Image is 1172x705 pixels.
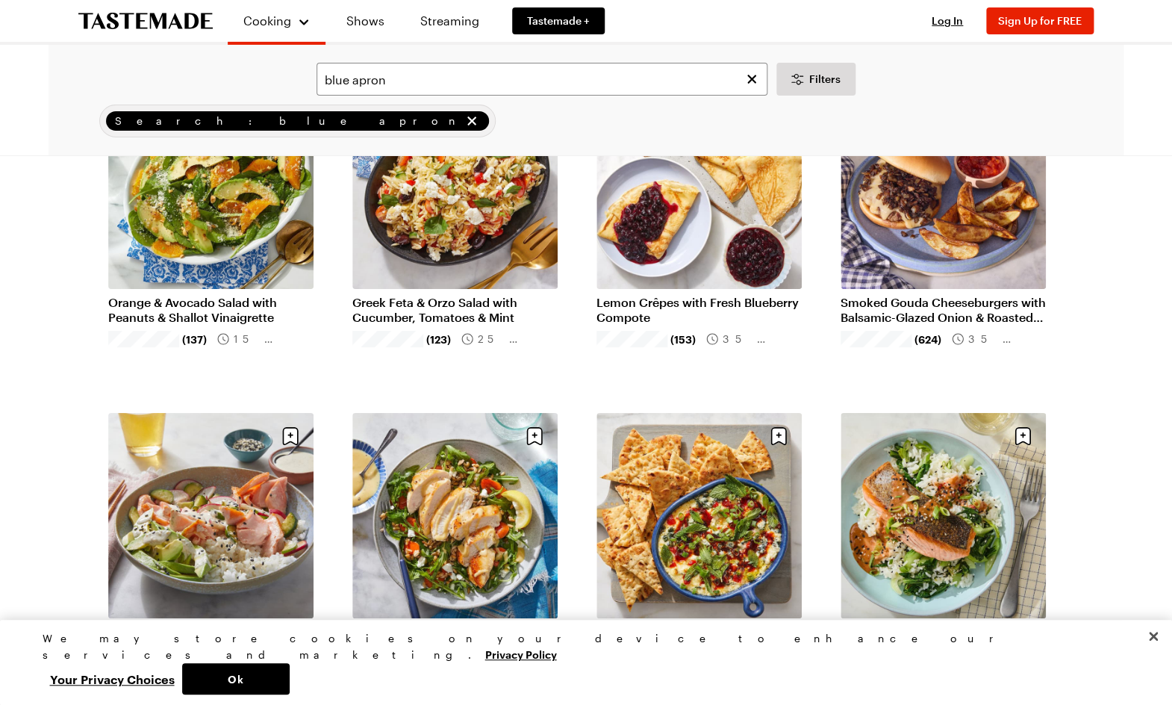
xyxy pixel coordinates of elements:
[43,663,182,695] button: Your Privacy Choices
[776,63,855,96] button: Desktop filters
[744,71,760,87] button: Clear search
[485,647,557,661] a: More information about your privacy, opens in a new tab
[243,6,311,36] button: Cooking
[512,7,605,34] a: Tastemade +
[596,295,802,325] a: Lemon Crêpes with Fresh Blueberry Compote
[182,663,290,695] button: Ok
[841,295,1046,325] a: Smoked Gouda Cheeseburgers with Balsamic-Glazed Onion & Roasted Potatoes
[43,630,1118,663] div: We may store cookies on your device to enhance our services and marketing.
[464,113,480,129] button: remove Search: blue apron
[243,13,291,28] span: Cooking
[78,13,213,30] a: To Tastemade Home Page
[764,422,793,450] button: Save recipe
[1009,422,1037,450] button: Save recipe
[520,422,549,450] button: Save recipe
[998,14,1082,27] span: Sign Up for FREE
[986,7,1094,34] button: Sign Up for FREE
[115,113,461,129] span: Search: blue apron
[352,295,558,325] a: Greek Feta & Orzo Salad with Cucumber, Tomatoes & Mint
[932,14,963,27] span: Log In
[527,13,590,28] span: Tastemade +
[43,630,1118,695] div: Privacy
[276,422,305,450] button: Save recipe
[1137,620,1170,653] button: Close
[108,295,314,325] a: Orange & Avocado Salad with Peanuts & Shallot Vinaigrette
[809,72,841,87] span: Filters
[917,13,977,28] button: Log In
